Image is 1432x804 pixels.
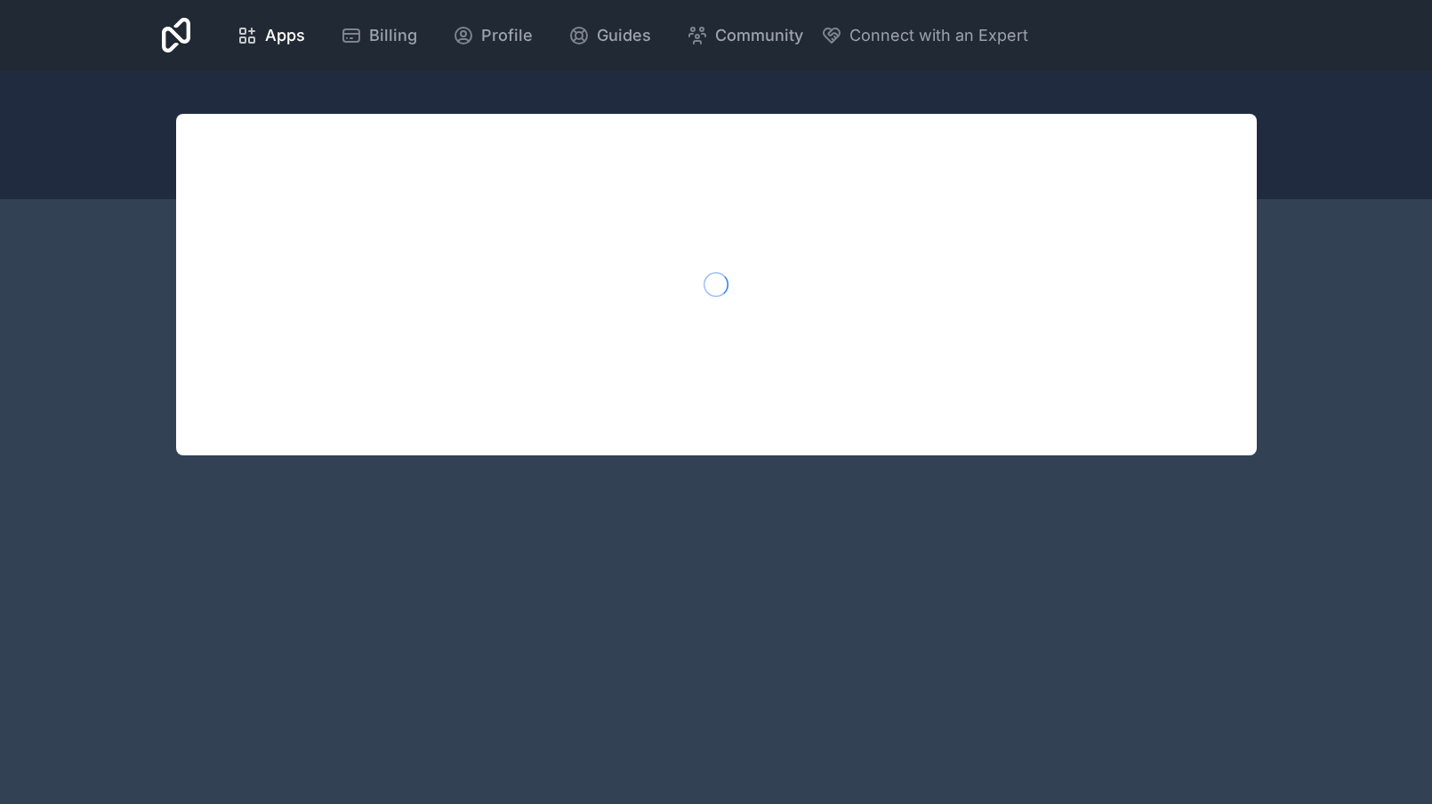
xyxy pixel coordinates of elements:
span: Connect with an Expert [849,23,1028,48]
a: Profile [438,16,547,55]
span: Billing [369,23,417,48]
span: Apps [265,23,305,48]
a: Community [672,16,817,55]
span: Profile [481,23,533,48]
a: Guides [554,16,665,55]
span: Guides [597,23,651,48]
a: Apps [222,16,319,55]
span: Community [715,23,803,48]
a: Billing [326,16,431,55]
button: Connect with an Expert [821,23,1028,48]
